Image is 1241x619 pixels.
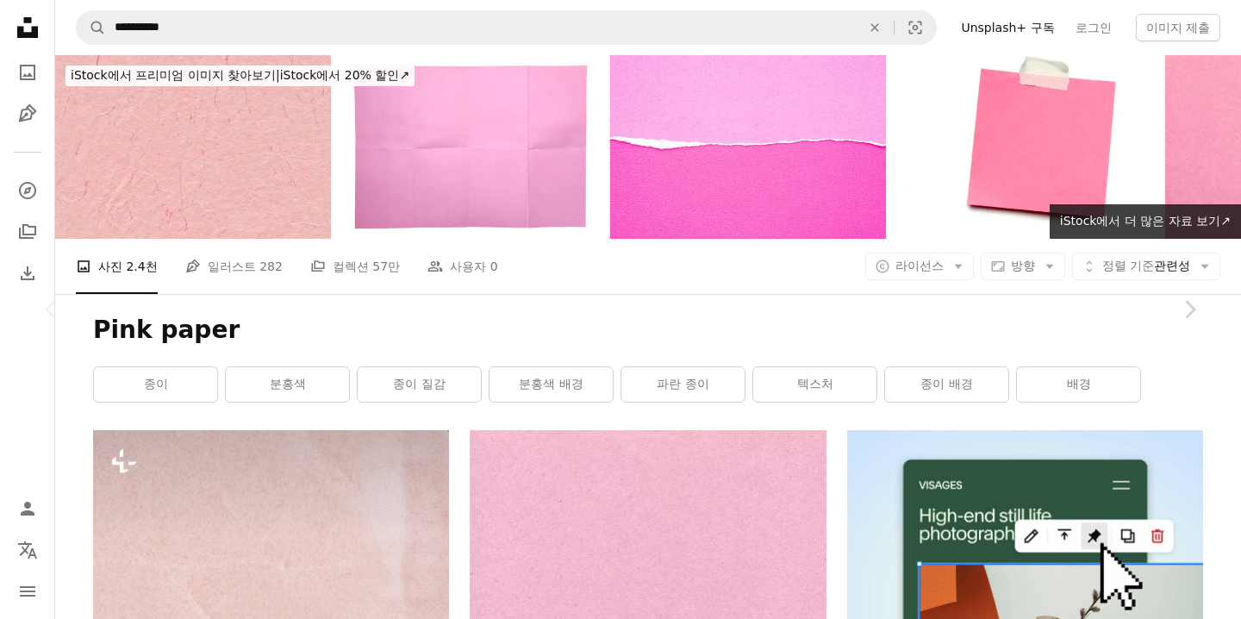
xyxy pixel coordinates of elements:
span: 관련성 [1102,258,1190,275]
button: 언어 [10,533,45,567]
button: 라이선스 [865,253,974,280]
button: 이미지 제출 [1136,14,1220,41]
a: 탐색 [10,173,45,208]
button: 삭제 [856,11,894,44]
a: 분홍색 배경 [490,367,613,402]
a: 종이 질감 [358,367,481,402]
img: 원활한 핑크 종이 배경기술 [55,55,331,239]
a: 사진 [10,55,45,90]
a: 로그인 [1065,14,1122,41]
h1: Pink paper [93,315,1203,346]
span: 57만 [372,257,400,276]
img: 배경에 대한 접힌 분홍색 종이 질감. [333,55,608,239]
span: iStock에서 프리미엄 이미지 찾아보기 | [71,68,280,82]
a: 다음 [1138,227,1241,392]
a: 사용자 0 [427,239,497,294]
img: 색상화 찢어짐 종이 [610,55,886,239]
a: 종이 [94,367,217,402]
img: 핑크 postit 참고 [888,55,1163,239]
a: 텍스처 [753,367,876,402]
span: 282 [259,257,283,276]
span: 0 [490,257,498,276]
button: 정렬 기준관련성 [1072,253,1220,280]
button: Unsplash 검색 [77,11,106,44]
button: 방향 [981,253,1065,280]
a: 로그인 / 가입 [10,491,45,526]
span: iStock에서 20% 할인 ↗ [71,68,409,82]
form: 사이트 전체에서 이미지 찾기 [76,10,937,45]
a: iStock에서 더 많은 자료 보기↗ [1050,204,1241,239]
a: iStock에서 프리미엄 이미지 찾아보기|iStock에서 20% 할인↗ [55,55,425,97]
a: 종이 배경 [885,367,1008,402]
a: Unsplash+ 구독 [951,14,1064,41]
a: 일러스트 282 [185,239,283,294]
span: 라이선스 [895,259,944,272]
a: 분홍색 [226,367,349,402]
button: 시각적 검색 [895,11,936,44]
a: 컬렉션 [10,215,45,249]
button: 메뉴 [10,574,45,609]
span: 방향 [1011,259,1035,272]
span: 정렬 기준 [1102,259,1154,272]
a: 배경 [1017,367,1140,402]
span: iStock에서 더 많은 자료 보기 ↗ [1060,214,1231,228]
a: 파란 종이 [621,367,745,402]
a: 일러스트 [10,97,45,131]
a: 컬렉션 57만 [310,239,400,294]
